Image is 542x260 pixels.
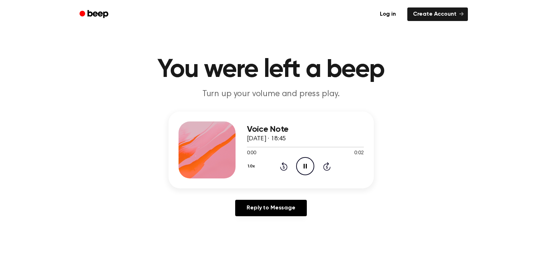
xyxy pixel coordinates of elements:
button: 1.0x [247,160,258,172]
a: Create Account [407,7,468,21]
p: Turn up your volume and press play. [134,88,408,100]
a: Reply to Message [235,200,306,216]
h1: You were left a beep [89,57,454,83]
span: 0:00 [247,150,256,157]
span: [DATE] · 18:45 [247,136,286,142]
span: 0:02 [354,150,363,157]
a: Log in [373,6,403,22]
a: Beep [74,7,115,21]
h3: Voice Note [247,125,364,134]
